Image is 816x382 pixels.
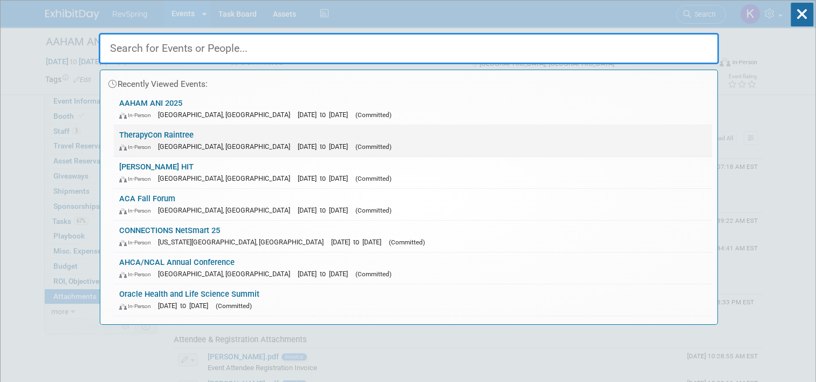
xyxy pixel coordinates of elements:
span: (Committed) [355,270,392,278]
span: (Committed) [355,207,392,214]
a: TherapyCon Raintree In-Person [GEOGRAPHIC_DATA], [GEOGRAPHIC_DATA] [DATE] to [DATE] (Committed) [114,125,712,156]
span: [DATE] to [DATE] [298,142,353,151]
span: [GEOGRAPHIC_DATA], [GEOGRAPHIC_DATA] [158,270,296,278]
span: [DATE] to [DATE] [158,302,214,310]
span: In-Person [119,112,156,119]
a: CONNECTIONS NetSmart 25 In-Person [US_STATE][GEOGRAPHIC_DATA], [GEOGRAPHIC_DATA] [DATE] to [DATE]... [114,221,712,252]
span: (Committed) [355,111,392,119]
a: Oracle Health and Life Science Summit In-Person [DATE] to [DATE] (Committed) [114,284,712,316]
span: [GEOGRAPHIC_DATA], [GEOGRAPHIC_DATA] [158,174,296,182]
div: Recently Viewed Events: [106,70,712,93]
span: (Committed) [355,175,392,182]
span: (Committed) [389,238,425,246]
span: [GEOGRAPHIC_DATA], [GEOGRAPHIC_DATA] [158,206,296,214]
a: [PERSON_NAME] HIT In-Person [GEOGRAPHIC_DATA], [GEOGRAPHIC_DATA] [DATE] to [DATE] (Committed) [114,157,712,188]
span: In-Person [119,303,156,310]
span: [DATE] to [DATE] [298,206,353,214]
span: [DATE] to [DATE] [331,238,387,246]
a: AHCA/NCAL Annual Conference In-Person [GEOGRAPHIC_DATA], [GEOGRAPHIC_DATA] [DATE] to [DATE] (Comm... [114,253,712,284]
span: (Committed) [355,143,392,151]
span: In-Person [119,239,156,246]
span: [GEOGRAPHIC_DATA], [GEOGRAPHIC_DATA] [158,111,296,119]
span: In-Person [119,144,156,151]
span: [DATE] to [DATE] [298,174,353,182]
span: (Committed) [216,302,252,310]
span: [DATE] to [DATE] [298,270,353,278]
span: [US_STATE][GEOGRAPHIC_DATA], [GEOGRAPHIC_DATA] [158,238,329,246]
span: In-Person [119,207,156,214]
a: ACA Fall Forum In-Person [GEOGRAPHIC_DATA], [GEOGRAPHIC_DATA] [DATE] to [DATE] (Committed) [114,189,712,220]
span: In-Person [119,175,156,182]
span: In-Person [119,271,156,278]
a: AAHAM ANI 2025 In-Person [GEOGRAPHIC_DATA], [GEOGRAPHIC_DATA] [DATE] to [DATE] (Committed) [114,93,712,125]
span: [GEOGRAPHIC_DATA], [GEOGRAPHIC_DATA] [158,142,296,151]
input: Search for Events or People... [99,33,719,64]
span: [DATE] to [DATE] [298,111,353,119]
